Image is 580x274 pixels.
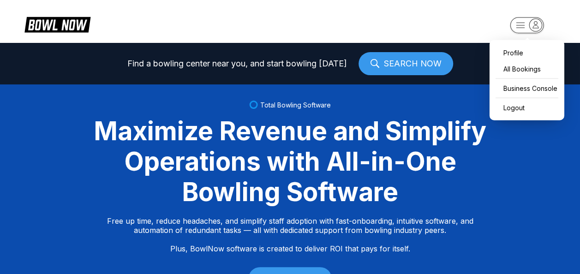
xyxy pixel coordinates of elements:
div: Maximize Revenue and Simplify Operations with All-in-One Bowling Software [83,116,498,207]
p: Free up time, reduce headaches, and simplify staff adoption with fast-onboarding, intuitive softw... [107,216,473,253]
a: Profile [494,45,560,61]
span: Total Bowling Software [260,101,331,109]
a: Business Console [494,80,560,96]
a: All Bookings [494,61,560,77]
button: Logout [494,100,560,116]
a: SEARCH NOW [359,52,453,75]
span: Find a bowling center near you, and start bowling [DATE] [127,59,347,68]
